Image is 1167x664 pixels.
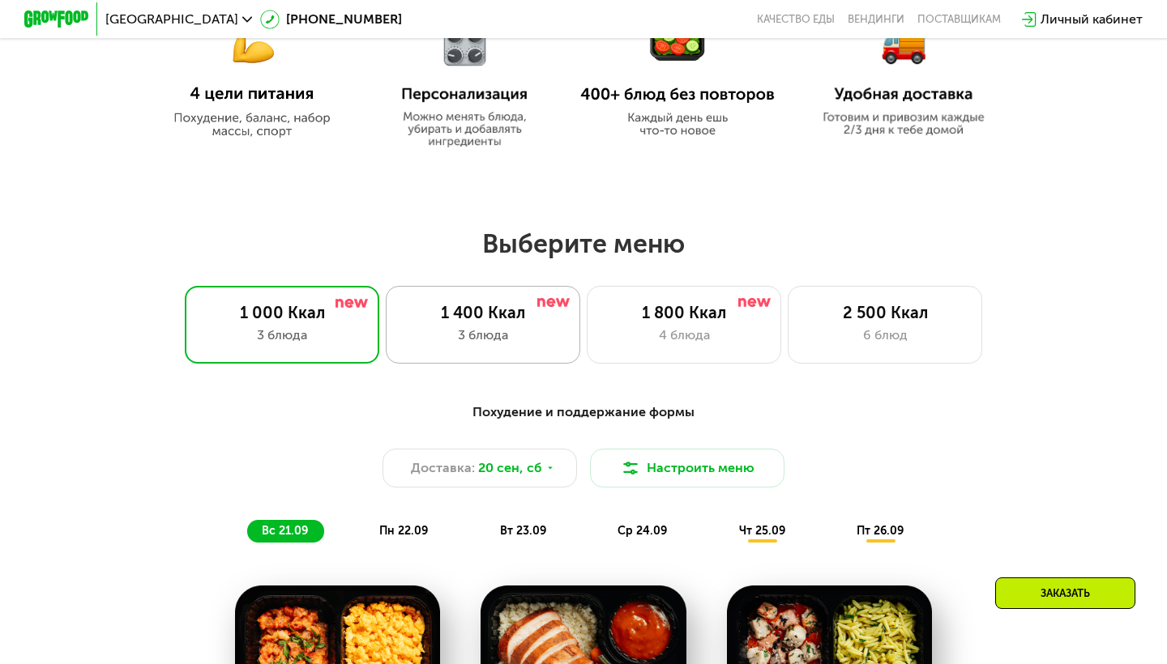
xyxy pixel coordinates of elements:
[403,303,563,322] div: 1 400 Ккал
[262,524,308,538] span: вс 21.09
[478,458,542,478] span: 20 сен, сб
[379,524,428,538] span: пн 22.09
[805,303,965,322] div: 2 500 Ккал
[500,524,546,538] span: вт 23.09
[202,326,362,345] div: 3 блюда
[604,326,764,345] div: 4 блюда
[995,577,1135,609] div: Заказать
[857,524,904,538] span: пт 26.09
[739,524,785,538] span: чт 25.09
[1041,10,1143,29] div: Личный кабинет
[260,10,402,29] a: [PHONE_NUMBER]
[805,326,965,345] div: 6 блюд
[848,13,904,26] a: Вендинги
[411,458,475,478] span: Доставка:
[604,303,764,322] div: 1 800 Ккал
[105,13,238,26] span: [GEOGRAPHIC_DATA]
[757,13,835,26] a: Качество еды
[618,524,667,538] span: ср 24.09
[403,326,563,345] div: 3 блюда
[104,402,1063,423] div: Похудение и поддержание формы
[52,228,1115,260] h2: Выберите меню
[202,303,362,322] div: 1 000 Ккал
[590,449,784,487] button: Настроить меню
[917,13,1001,26] div: поставщикам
